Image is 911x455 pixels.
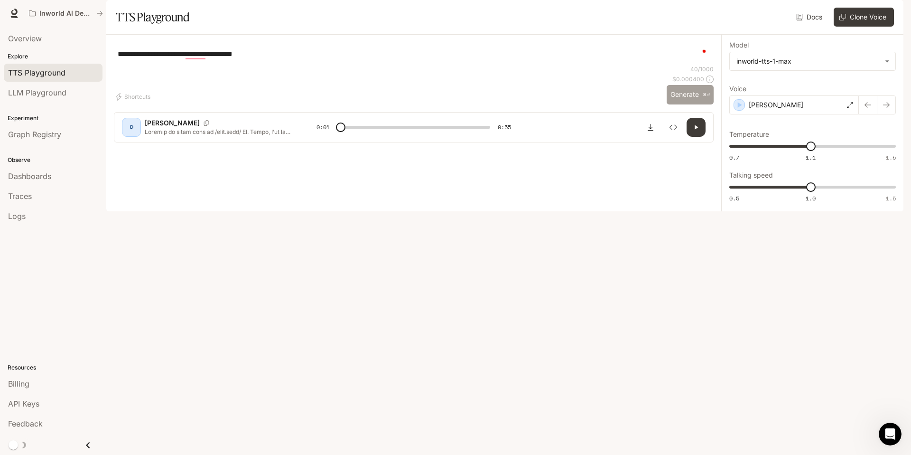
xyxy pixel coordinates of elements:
p: 40 / 1000 [690,65,714,73]
p: $ 0.000400 [672,75,704,83]
textarea: To enrich screen reader interactions, please activate Accessibility in Grammarly extension settings [118,48,710,59]
button: All workspaces [25,4,107,23]
span: 1.5 [886,153,896,161]
button: Shortcuts [114,89,154,104]
p: Inworld AI Demos [39,9,93,18]
button: Inspect [664,118,683,137]
p: Temperature [729,131,769,138]
button: Generate⌘⏎ [667,85,714,104]
div: inworld-tts-1-max [736,57,880,66]
h1: TTS Playground [116,8,189,27]
span: 0:55 [498,123,511,132]
p: Talking speed [729,172,773,179]
p: [PERSON_NAME] [145,118,200,128]
span: 0:01 [316,123,330,132]
p: Loremip do sitam cons ad /elit.sedd/ EI. Tempo, I’ut labo etd m aliq enim ad min ve qui NostrUdex... [145,128,294,136]
p: Model [729,42,749,48]
button: Download audio [641,118,660,137]
p: Voice [729,85,746,92]
iframe: Intercom live chat [879,423,902,446]
span: 1.1 [806,153,816,161]
span: 1.5 [886,194,896,202]
div: D [124,120,139,135]
p: [PERSON_NAME] [749,100,803,110]
span: 0.5 [729,194,739,202]
a: Docs [794,8,826,27]
span: 0.7 [729,153,739,161]
button: Clone Voice [834,8,894,27]
span: 1.0 [806,194,816,202]
div: inworld-tts-1-max [730,52,895,70]
button: Copy Voice ID [200,120,213,126]
p: ⌘⏎ [703,92,710,98]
